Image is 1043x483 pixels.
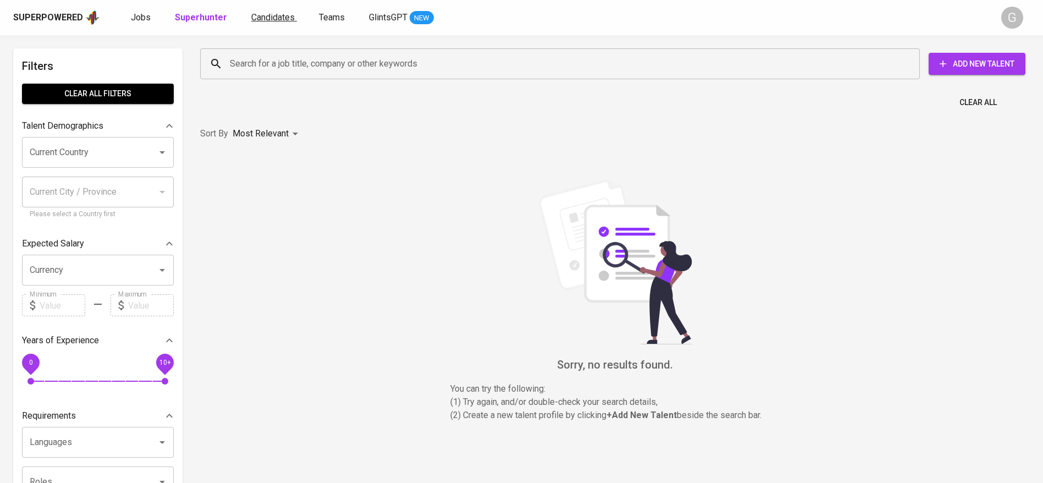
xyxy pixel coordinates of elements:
span: Teams [319,12,345,23]
a: GlintsGPT NEW [369,11,434,25]
span: Clear All filters [31,87,165,101]
span: Add New Talent [937,57,1017,71]
div: Most Relevant [233,124,302,144]
div: Requirements [22,405,174,427]
span: GlintsGPT [369,12,407,23]
b: Superhunter [175,12,227,23]
a: Candidates [251,11,297,25]
p: Most Relevant [233,127,289,140]
b: + Add New Talent [606,410,677,420]
div: Expected Salary [22,233,174,255]
p: You can try the following : [450,382,780,396]
p: Expected Salary [22,237,84,250]
img: file_searching.svg [533,179,698,344]
span: Jobs [131,12,151,23]
span: Clear All [959,96,997,109]
button: Add New Talent [929,53,1025,75]
p: Requirements [22,409,76,422]
a: Jobs [131,11,153,25]
img: app logo [85,9,100,26]
button: Open [154,435,170,450]
a: Teams [319,11,347,25]
button: Open [154,145,170,160]
a: Superpoweredapp logo [13,9,100,26]
p: Talent Demographics [22,119,103,133]
button: Clear All filters [22,84,174,104]
h6: Filters [22,57,174,75]
a: Superhunter [175,11,229,25]
span: 0 [29,359,32,366]
div: G [1001,7,1023,29]
p: (1) Try again, and/or double-check your search details, [450,396,780,409]
p: (2) Create a new talent profile by clicking beside the search bar. [450,409,780,422]
div: Years of Experience [22,330,174,352]
span: 10+ [159,359,170,366]
input: Value [128,294,174,316]
p: Sort By [200,127,228,140]
input: Value [40,294,85,316]
div: Superpowered [13,12,83,24]
div: Talent Demographics [22,115,174,137]
h6: Sorry, no results found. [200,356,1030,374]
span: NEW [410,13,434,24]
span: Candidates [251,12,295,23]
p: Please select a Country first [30,209,166,220]
p: Years of Experience [22,334,99,347]
button: Open [154,262,170,278]
button: Clear All [955,92,1001,113]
